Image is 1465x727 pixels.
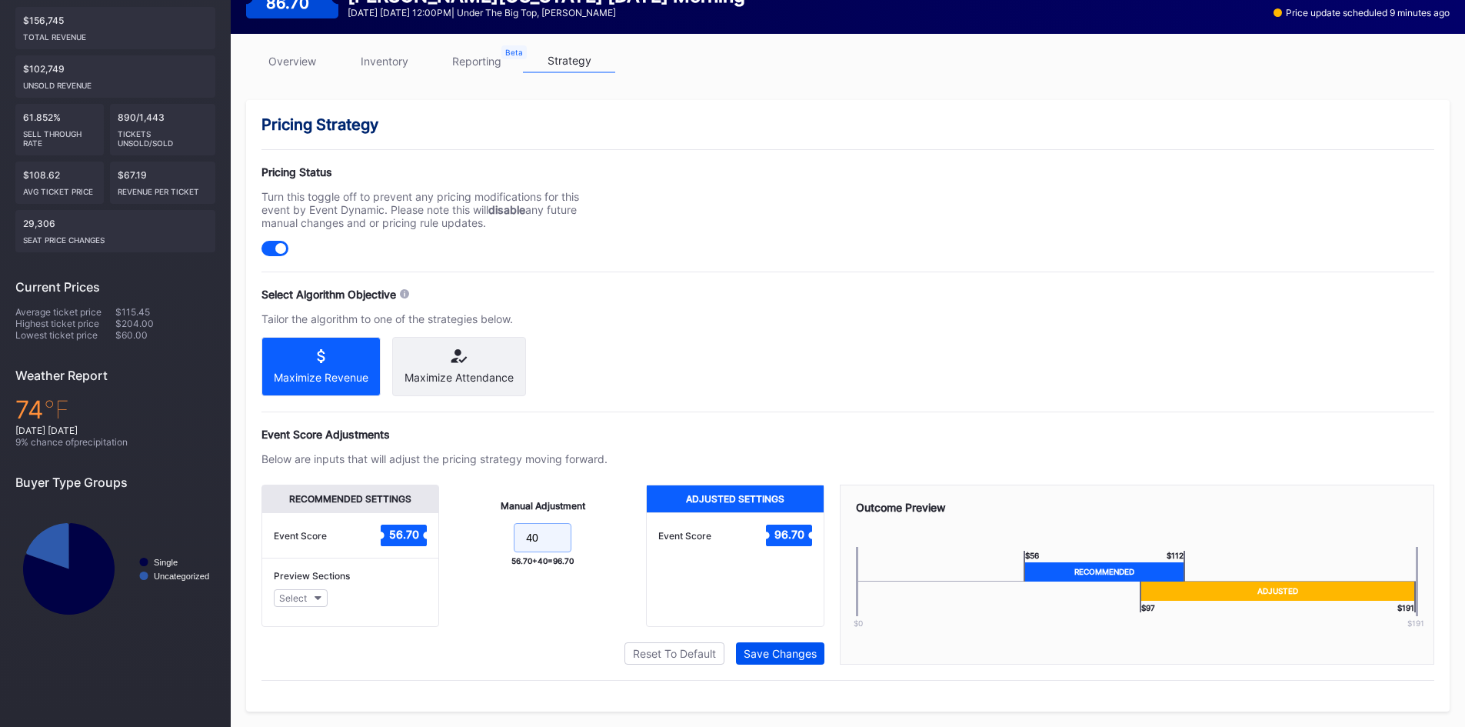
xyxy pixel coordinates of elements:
div: $ 191 [1397,601,1416,612]
strong: disable [488,203,525,216]
div: Average ticket price [15,306,115,318]
div: 29,306 [15,210,215,252]
div: Manual Adjustment [501,500,585,512]
div: Event Score [658,530,711,542]
div: Tickets Unsold/Sold [118,123,208,148]
div: Recommended Settings [262,485,438,512]
div: Adjusted [1140,582,1416,601]
text: 56.70 [389,528,419,541]
a: inventory [338,49,431,73]
div: Total Revenue [23,26,208,42]
div: Event Score [274,530,327,542]
text: Single [154,558,178,567]
div: Pricing Status [261,165,608,178]
div: Sell Through Rate [23,123,96,148]
div: $ 191 [1389,619,1443,628]
button: Save Changes [736,642,824,665]
div: [DATE] [DATE] 12:00PM | Under the Big Top, [PERSON_NAME] [348,7,745,18]
a: reporting [431,49,523,73]
a: strategy [523,49,615,73]
div: Below are inputs that will adjust the pricing strategy moving forward. [261,452,608,465]
div: 61.852% [15,104,104,155]
div: Event Score Adjustments [261,428,1434,441]
div: $102,749 [15,55,215,98]
div: 56.70 + 40 = 96.70 [511,556,574,565]
text: 96.70 [774,528,804,541]
div: Maximize Attendance [405,371,514,384]
div: 9 % chance of precipitation [15,436,215,448]
div: Reset To Default [633,647,716,660]
div: Revenue per ticket [118,181,208,196]
div: Adjusted Settings [647,485,823,512]
div: $60.00 [115,329,215,341]
div: $156,745 [15,7,215,49]
div: Highest ticket price [15,318,115,329]
div: Avg ticket price [23,181,96,196]
div: Preview Sections [274,570,427,582]
div: $108.62 [15,162,104,204]
div: Select [279,592,307,604]
div: 890/1,443 [110,104,216,155]
div: [DATE] [DATE] [15,425,215,436]
div: $204.00 [115,318,215,329]
div: $115.45 [115,306,215,318]
div: Recommended [1024,562,1185,582]
div: $ 112 [1167,551,1185,562]
text: Uncategorized [154,572,209,581]
button: Reset To Default [624,642,724,665]
div: Maximize Revenue [274,371,368,384]
div: Turn this toggle off to prevent any pricing modifications for this event by Event Dynamic. Please... [261,190,608,229]
span: ℉ [44,395,69,425]
div: seat price changes [23,229,208,245]
div: Save Changes [744,647,817,660]
div: Current Prices [15,279,215,295]
div: Lowest ticket price [15,329,115,341]
div: Select Algorithm Objective [261,288,396,301]
div: $67.19 [110,162,216,204]
div: Outcome Preview [856,501,1419,514]
a: overview [246,49,338,73]
div: Buyer Type Groups [15,475,215,490]
div: Unsold Revenue [23,75,208,90]
div: $0 [831,619,885,628]
div: $ 97 [1140,601,1155,612]
button: Select [274,589,328,607]
div: Pricing Strategy [261,115,1434,134]
div: Price update scheduled 9 minutes ago [1274,7,1450,18]
div: Weather Report [15,368,215,383]
svg: Chart title [15,502,215,636]
div: 74 [15,395,215,425]
div: Tailor the algorithm to one of the strategies below. [261,312,608,325]
div: $ 56 [1024,551,1039,562]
